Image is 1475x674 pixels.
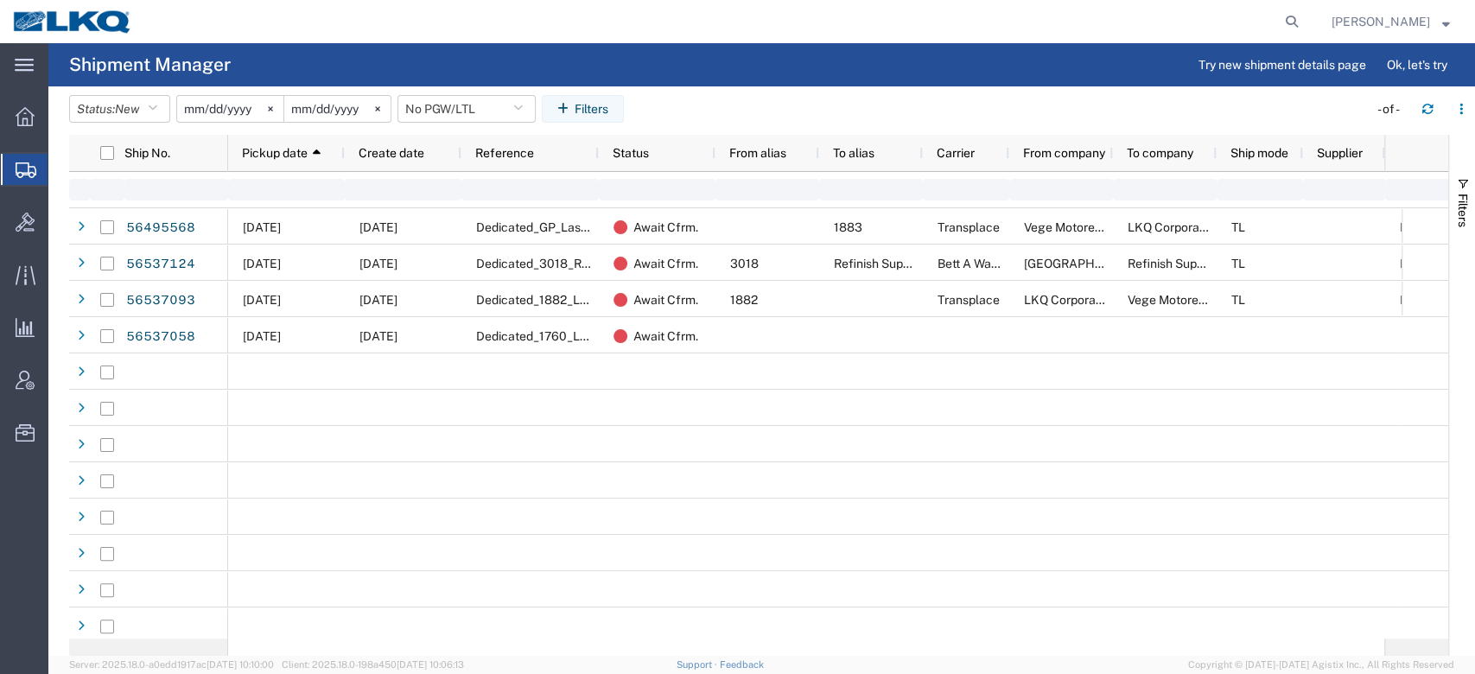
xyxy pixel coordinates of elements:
span: 08/19/2025 [243,257,281,270]
a: 56537058 [125,323,196,351]
span: To company [1127,146,1193,160]
span: 1883 [834,220,862,234]
input: Not set [284,96,391,122]
span: Ship mode [1230,146,1288,160]
input: Not set [177,96,283,122]
span: Transplace [938,220,1000,234]
span: Await Cfrm. [633,318,698,354]
span: Status [613,146,649,160]
span: From company [1023,146,1105,160]
span: Carrier [937,146,975,160]
span: 08/19/2025 [243,293,281,307]
span: 08/19/2025 [359,257,397,270]
a: Support [677,659,720,670]
span: TL [1231,257,1245,270]
span: [DATE] 10:06:13 [397,659,464,670]
h4: Shipment Manager [69,43,231,86]
span: Create date [359,146,424,160]
button: No PGW/LTL [397,95,536,123]
span: LKQ Corporation [1024,293,1116,307]
a: Feedback [719,659,763,670]
span: Dedicated_GP_Laser Forwarding_1883_Eng Trans [476,220,754,234]
span: Await Cfrm. [633,245,698,282]
span: Vege Motores - Co Laser Forwarding INC. [1024,220,1249,234]
span: Dedicated_3018_Ref Sup Ctr_Gen Auto Parts [476,257,727,270]
span: 08/19/2025 [359,293,397,307]
span: Pickup date [242,146,308,160]
span: Await Cfrm. [633,209,698,245]
div: - of - [1377,100,1408,118]
span: Await Cfrm. [633,282,698,318]
span: Dedicated_1760_Laser Forwarding_Eng Trans [476,329,732,343]
span: New [115,102,139,116]
button: [PERSON_NAME] [1331,11,1451,32]
span: Refinish Supply Center [1128,257,1254,270]
span: Refinish Supply Center [834,257,960,270]
span: Server: 2025.18.0-a0edd1917ac [69,659,274,670]
span: Vege Motores - Co Laser Forwarding INC. [1128,293,1352,307]
span: Supplier [1317,146,1363,160]
button: Ok, let's try [1372,51,1462,79]
span: 08/14/2025 [243,220,281,234]
a: 56537093 [125,287,196,315]
img: logo [12,9,133,35]
button: Status:New [69,95,170,123]
span: 3018 [730,257,759,270]
span: Totowa, NJ (018) [1024,257,1307,270]
span: TL [1231,293,1245,307]
span: Bett A Way Traffic Systems [938,257,1088,270]
span: Copyright © [DATE]-[DATE] Agistix Inc., All Rights Reserved [1188,658,1454,672]
a: 56495568 [125,214,196,242]
span: From alias [729,146,786,160]
span: 08/19/2025 [243,329,281,343]
span: To alias [833,146,874,160]
span: 08/19/2025 [359,329,397,343]
span: Filters [1456,194,1470,227]
a: 56537124 [125,251,196,278]
span: Matt Harvey [1332,12,1430,31]
span: TL [1231,220,1245,234]
span: [DATE] 10:10:00 [207,659,274,670]
span: Dedicated_1882_Laser Forwarding_Eng Trans [476,293,732,307]
span: Transplace [938,293,1000,307]
button: Filters [542,95,624,123]
span: Client: 2025.18.0-198a450 [282,659,464,670]
span: Ship No. [124,146,170,160]
span: Try new shipment details page [1198,56,1366,74]
span: Reference [475,146,534,160]
span: 1882 [730,293,758,307]
span: LKQ Corporation [1128,220,1220,234]
span: 08/14/2025 [359,220,397,234]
